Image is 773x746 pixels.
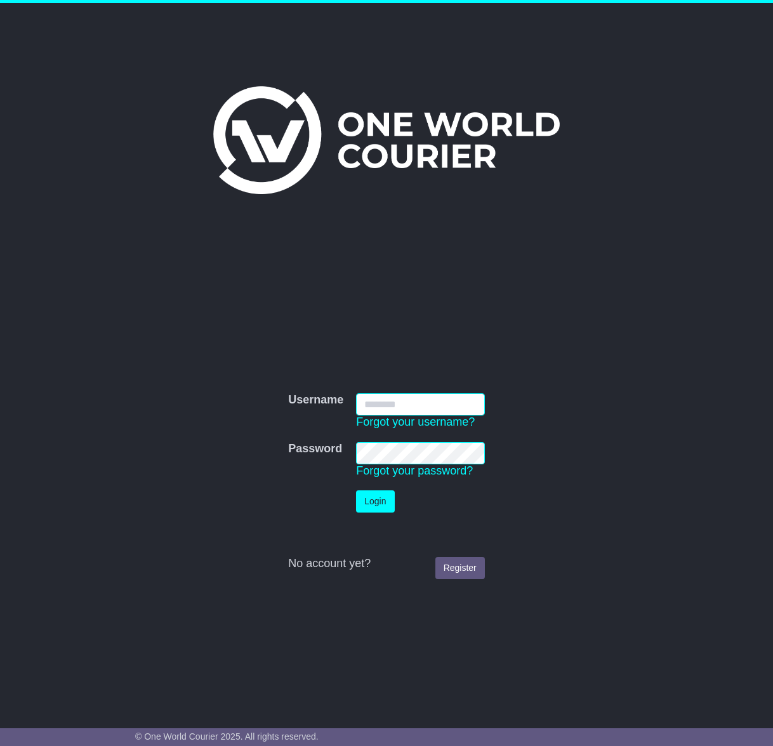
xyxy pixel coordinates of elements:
label: Username [288,393,343,407]
label: Password [288,442,342,456]
a: Forgot your username? [356,416,475,428]
button: Login [356,490,394,513]
img: One World [213,86,560,194]
a: Register [435,557,485,579]
a: Forgot your password? [356,464,473,477]
div: No account yet? [288,557,485,571]
span: © One World Courier 2025. All rights reserved. [135,731,319,742]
